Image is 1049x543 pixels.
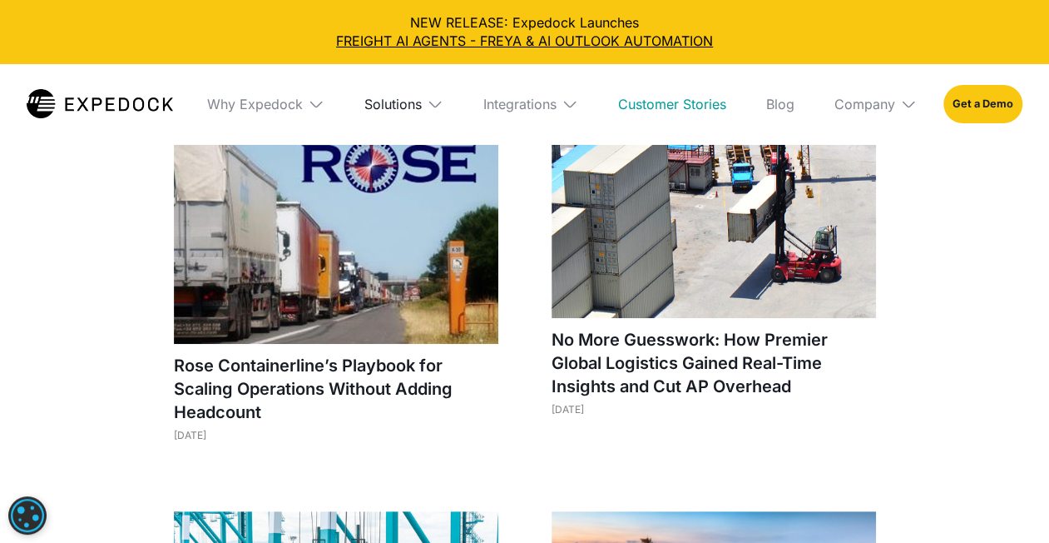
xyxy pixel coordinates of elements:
a: Get a Demo [943,85,1022,123]
div: Company [834,96,895,112]
h1: No More Guesswork: How Premier Global Logistics Gained Real-Time Insights and Cut AP Overhead [552,328,876,398]
div: Integrations [483,96,557,112]
div: Why Expedock [207,96,303,112]
a: Rose Containerline’s Playbook for Scaling Operations Without Adding Headcount[DATE] [174,127,498,458]
iframe: Chat Widget [772,363,1049,543]
div: NEW RELEASE: Expedock Launches [13,13,1036,51]
a: FREIGHT AI AGENTS - FREYA & AI OUTLOOK AUTOMATION [13,32,1036,50]
div: [DATE] [552,403,876,416]
h1: Rose Containerline’s Playbook for Scaling Operations Without Adding Headcount [174,354,498,424]
a: Blog [753,64,808,144]
div: Company [821,64,930,144]
a: Customer Stories [605,64,740,144]
div: Integrations [470,64,591,144]
div: Why Expedock [194,64,338,144]
div: Solutions [364,96,422,112]
a: No More Guesswork: How Premier Global Logistics Gained Real-Time Insights and Cut AP Overhead[DATE] [552,127,876,432]
div: Solutions [351,64,457,144]
div: [DATE] [174,429,498,441]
